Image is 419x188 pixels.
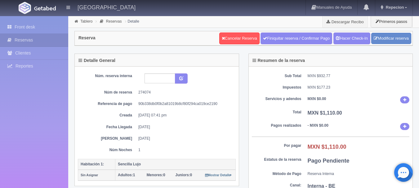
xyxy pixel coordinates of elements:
dd: MXN $932.77 [308,73,410,79]
a: Modificar reserva [371,33,411,44]
dt: [PERSON_NAME] [82,136,132,141]
dt: Creada [82,113,132,118]
dt: Fecha Llegada [82,125,132,130]
dt: Canal: [252,183,301,188]
span: Repecion [384,5,404,10]
dt: Referencia de pago [82,101,132,107]
span: 1 [118,173,135,177]
a: Mostrar Detalle [205,173,232,177]
a: Hacer Check-In [333,33,370,44]
dd: [DATE] [138,125,231,130]
h4: Resumen de la reserva [252,58,305,63]
b: MXN $1,110.00 [308,144,346,150]
button: Primeros pasos [371,15,412,28]
a: Cancelar Reserva [219,33,260,44]
span: 0 [147,173,165,177]
a: Finiquitar reserva / Confirmar Pago [261,33,332,44]
li: Detalle [123,18,141,24]
strong: Adultos: [118,173,133,177]
small: Mostrar Detalle [205,173,232,177]
b: MXN $0.00 [308,97,326,101]
dd: 90b338db0f0b2a81019b8cf80f294ca019ce2190 [138,101,231,107]
strong: Menores: [147,173,163,177]
a: Tablero [80,19,92,24]
strong: Juniors: [175,173,190,177]
dd: 1 [138,147,231,153]
img: Getabed [19,2,31,14]
dt: Sub Total [252,73,301,79]
span: 0 [175,173,192,177]
dd: 274074 [138,90,231,95]
dt: Pagos realizados [252,123,301,128]
dt: Núm de reserva [82,90,132,95]
dd: [DATE] 07:41 pm [138,113,231,118]
b: Habitación 1: [81,162,104,166]
dt: Servicios y adendos [252,96,301,102]
b: Pago Pendiente [308,158,350,164]
dt: Núm Noches [82,147,132,153]
dt: Núm. reserva interna [82,73,132,79]
b: MXN $1,110.00 [308,110,342,116]
th: Sencilla Lujo [115,159,236,170]
b: - MXN $0.00 [308,123,328,128]
img: Getabed [34,6,56,11]
dt: Método de Pago [252,171,301,177]
dd: Reserva Interna [308,171,410,177]
dd: [DATE] [138,136,231,141]
a: Descargar Recibo [323,15,367,28]
h4: [GEOGRAPHIC_DATA] [78,3,136,11]
dt: Estatus de la reserva [252,157,301,162]
dt: Impuestos [252,85,301,90]
small: Sin Asignar [81,173,98,177]
dt: Por pagar [252,143,301,148]
h4: Detalle General [78,58,115,63]
a: Reservas [106,19,122,24]
h4: Reserva [78,36,96,40]
dd: MXN $177.23 [308,85,410,90]
dt: Total [252,110,301,115]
